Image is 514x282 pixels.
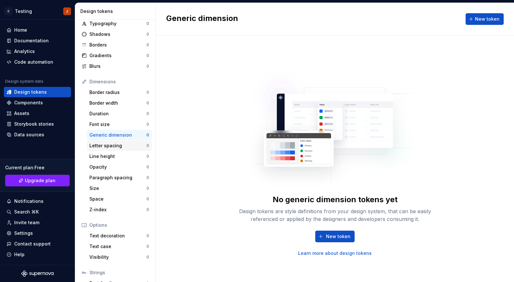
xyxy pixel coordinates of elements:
div: Borders [89,42,146,48]
a: Design tokens [4,87,71,97]
a: Generic dimension0 [87,130,152,140]
a: Z-index0 [87,204,152,215]
button: Upgrade plan [5,175,70,186]
div: 0 [146,143,149,148]
div: Analytics [14,48,35,55]
div: Storybook stories [14,121,54,127]
button: New token [466,13,504,25]
a: Documentation [4,36,71,46]
button: Search ⌘K [4,207,71,217]
div: 0 [146,32,149,37]
div: 0 [146,21,149,26]
div: 0 [146,207,149,212]
div: Design tokens are style definitions from your design system, that can be easily referenced or app... [232,207,438,223]
a: Assets [4,108,71,119]
span: New token [475,16,499,22]
div: Border radius [89,89,146,96]
div: 0 [146,255,149,260]
a: Letter spacing0 [87,141,152,151]
div: Documentation [14,37,49,44]
div: Design tokens [14,89,47,95]
div: Design system data [5,79,43,84]
a: Space0 [87,194,152,204]
div: 0 [146,122,149,127]
a: Border width0 [87,98,152,108]
div: Typography [89,20,146,27]
div: 0 [146,154,149,159]
span: New token [326,233,350,240]
span: Upgrade plan [25,177,55,184]
div: Data sources [14,131,44,138]
a: Shadows0 [79,29,152,39]
a: Opacity0 [87,162,152,172]
div: Search ⌘K [14,209,39,215]
div: Text case [89,243,146,250]
button: Help [4,249,71,260]
div: Invite team [14,219,39,226]
div: 0 [146,175,149,180]
div: Size [89,185,146,192]
div: Design tokens [80,8,153,15]
div: Gradients [89,52,146,59]
div: 0 [146,42,149,47]
div: Components [14,99,43,106]
div: Dimensions [89,78,149,85]
a: Data sources [4,130,71,140]
div: Line height [89,153,146,160]
div: Z-index [89,206,146,213]
div: Help [14,251,25,258]
div: C [5,7,12,15]
a: Text decoration0 [87,231,152,241]
div: 0 [146,132,149,138]
div: 0 [146,90,149,95]
div: Text decoration [89,233,146,239]
svg: Supernova Logo [21,270,54,277]
div: 0 [146,164,149,170]
a: Visibility0 [87,252,152,262]
div: Testing [15,8,32,15]
a: Invite team [4,217,71,228]
div: 0 [146,64,149,69]
div: No generic dimension tokens yet [273,194,398,205]
button: Notifications [4,196,71,206]
div: Paragraph spacing [89,174,146,181]
a: Settings [4,228,71,238]
div: Settings [14,230,33,236]
a: Text case0 [87,241,152,252]
a: Components [4,98,71,108]
div: Blurs [89,63,146,69]
a: Analytics [4,46,71,57]
div: Letter spacing [89,142,146,149]
div: Font size [89,121,146,128]
a: Size0 [87,183,152,193]
div: 0 [146,244,149,249]
div: 0 [146,100,149,106]
div: J [66,9,68,14]
button: Contact support [4,239,71,249]
div: Notifications [14,198,44,204]
a: Storybook stories [4,119,71,129]
div: Code automation [14,59,53,65]
div: Contact support [14,241,51,247]
div: Opacity [89,164,146,170]
a: Blurs0 [79,61,152,71]
a: Gradients0 [79,50,152,61]
div: 0 [146,196,149,202]
a: Learn more about design tokens [298,250,372,256]
div: 0 [146,111,149,116]
a: Code automation [4,57,71,67]
div: Assets [14,110,29,117]
div: Duration [89,110,146,117]
a: Line height0 [87,151,152,162]
div: Visibility [89,254,146,260]
h2: Generic dimension [166,13,238,25]
button: New token [315,231,355,242]
button: CTestingJ [1,4,74,18]
div: Shadows [89,31,146,37]
a: Duration0 [87,109,152,119]
div: 0 [146,186,149,191]
div: Options [89,222,149,228]
div: Generic dimension [89,132,146,138]
a: Home [4,25,71,35]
